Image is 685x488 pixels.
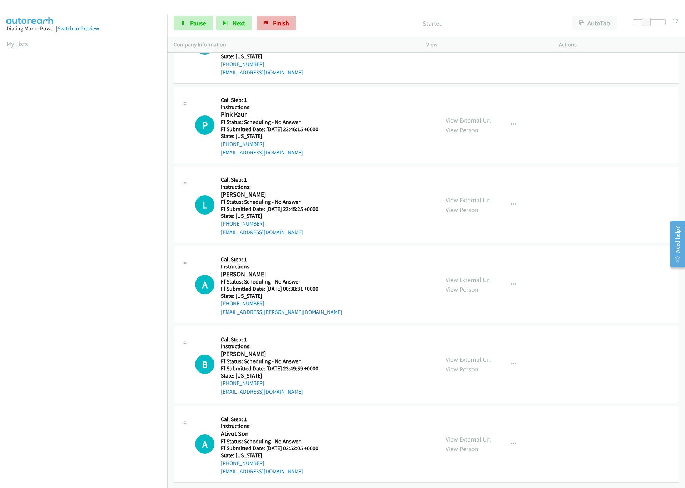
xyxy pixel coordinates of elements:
[221,110,318,119] h2: Pink Kaur
[446,435,491,443] a: View External Url
[221,350,318,358] h2: [PERSON_NAME]
[174,16,213,30] a: Pause
[221,452,318,459] h5: State: [US_STATE]
[306,19,560,28] p: Started
[221,256,342,263] h5: Call Step: 1
[221,61,264,68] a: [PHONE_NUMBER]
[195,355,214,374] h1: B
[58,25,99,32] a: Switch to Preview
[221,423,318,430] h5: Instructions:
[195,434,214,454] h1: A
[195,275,214,294] h1: A
[221,229,303,236] a: [EMAIL_ADDRESS][DOMAIN_NAME]
[446,355,491,364] a: View External Url
[221,141,264,147] a: [PHONE_NUMBER]
[221,430,318,438] h2: Ativut Son
[221,97,318,104] h5: Call Step: 1
[221,176,318,183] h5: Call Step: 1
[221,468,303,475] a: [EMAIL_ADDRESS][DOMAIN_NAME]
[446,196,491,204] a: View External Url
[221,358,318,365] h5: Ff Status: Scheduling - No Answer
[221,445,318,452] h5: Ff Submitted Date: [DATE] 03:52:05 +0000
[221,336,318,343] h5: Call Step: 1
[221,133,318,140] h5: State: [US_STATE]
[221,53,318,60] h5: State: [US_STATE]
[221,183,318,191] h5: Instructions:
[221,292,342,300] h5: State: [US_STATE]
[221,343,318,350] h5: Instructions:
[6,40,28,48] a: My Lists
[221,416,318,423] h5: Call Step: 1
[446,445,478,453] a: View Person
[446,365,478,373] a: View Person
[257,16,296,30] a: Finish
[446,206,478,214] a: View Person
[221,388,303,395] a: [EMAIL_ADDRESS][DOMAIN_NAME]
[195,115,214,135] div: The call is yet to be attempted
[665,216,685,272] iframe: Resource Center
[221,119,318,126] h5: Ff Status: Scheduling - No Answer
[273,19,289,27] span: Finish
[195,195,214,215] h1: L
[672,16,679,26] div: 12
[221,438,318,445] h5: Ff Status: Scheduling - No Answer
[221,69,303,76] a: [EMAIL_ADDRESS][DOMAIN_NAME]
[221,372,318,379] h5: State: [US_STATE]
[221,300,264,307] a: [PHONE_NUMBER]
[233,19,245,27] span: Next
[195,275,214,294] div: The call is yet to be attempted
[195,195,214,215] div: The call is yet to be attempted
[221,278,342,285] h5: Ff Status: Scheduling - No Answer
[195,434,214,454] div: The call is yet to be attempted
[221,191,318,199] h2: [PERSON_NAME]
[174,40,413,49] p: Company Information
[446,126,478,134] a: View Person
[221,309,342,315] a: [EMAIL_ADDRESS][PERSON_NAME][DOMAIN_NAME]
[426,40,546,49] p: View
[221,220,264,227] a: [PHONE_NUMBER]
[221,270,342,278] h2: [PERSON_NAME]
[221,198,318,206] h5: Ff Status: Scheduling - No Answer
[559,40,679,49] p: Actions
[446,276,491,284] a: View External Url
[446,116,491,124] a: View External Url
[221,263,342,270] h5: Instructions:
[221,126,318,133] h5: Ff Submitted Date: [DATE] 23:46:15 +0000
[572,16,617,30] button: AutoTab
[221,365,318,372] h5: Ff Submitted Date: [DATE] 23:49:59 +0000
[6,55,167,395] iframe: Dialpad
[221,285,342,292] h5: Ff Submitted Date: [DATE] 00:38:31 +0000
[221,212,318,220] h5: State: [US_STATE]
[221,104,318,111] h5: Instructions:
[190,19,206,27] span: Pause
[446,285,478,294] a: View Person
[221,206,318,213] h5: Ff Submitted Date: [DATE] 23:45:25 +0000
[6,24,161,33] div: Dialing Mode: Power |
[216,16,252,30] button: Next
[221,149,303,156] a: [EMAIL_ADDRESS][DOMAIN_NAME]
[221,460,264,467] a: [PHONE_NUMBER]
[221,380,264,386] a: [PHONE_NUMBER]
[195,115,214,135] h1: P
